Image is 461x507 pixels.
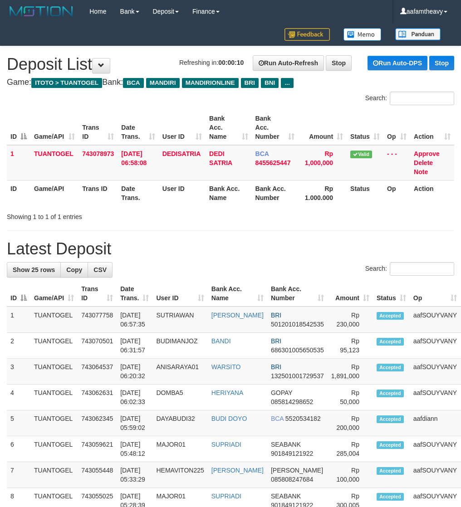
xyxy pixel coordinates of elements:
[78,281,117,307] th: Trans ID: activate to sort column ascending
[211,389,244,396] a: HERIYANA
[13,266,55,273] span: Show 25 rows
[410,281,461,307] th: Op: activate to sort column ascending
[271,363,281,370] span: BRI
[7,410,30,436] td: 5
[78,385,117,410] td: 743062631
[7,209,185,221] div: Showing 1 to 1 of 1 entries
[271,441,301,448] span: SEABANK
[117,410,152,436] td: [DATE] 05:59:02
[211,337,231,345] a: BANDI
[328,307,373,333] td: Rp 230,000
[298,180,347,206] th: Rp 1.000.000
[410,333,461,359] td: aafSOUYVANY
[328,410,373,436] td: Rp 200,000
[350,151,372,158] span: Valid transaction
[78,333,117,359] td: 743070501
[377,415,404,423] span: Accepted
[328,333,373,359] td: Rp 95,123
[7,78,454,87] h4: Game: Bank:
[410,110,454,145] th: Action: activate to sort column ascending
[78,462,117,488] td: 743055448
[7,110,30,145] th: ID: activate to sort column descending
[326,55,352,71] a: Stop
[118,180,158,206] th: Date Trans.
[383,110,410,145] th: Op: activate to sort column ascending
[159,180,206,206] th: User ID
[152,410,207,436] td: DAYABUDI32
[209,150,232,166] a: DEDI SATRIA
[253,55,324,71] a: Run Auto-Refresh
[252,180,298,206] th: Bank Acc. Number
[218,59,244,66] strong: 00:00:10
[117,359,152,385] td: [DATE] 06:20:32
[7,240,454,258] h1: Latest Deposit
[30,410,78,436] td: TUANTOGEL
[30,385,78,410] td: TUANTOGEL
[271,372,324,380] span: Copy 132501001729537 to clipboard
[7,385,30,410] td: 4
[211,467,264,474] a: [PERSON_NAME]
[152,436,207,462] td: MAJOR01
[414,150,440,157] a: Approve
[152,333,207,359] td: BUDIMANJOZ
[271,415,284,422] span: BCA
[123,78,143,88] span: BCA
[377,338,404,346] span: Accepted
[271,346,324,354] span: Copy 686301005650535 to clipboard
[377,493,404,501] span: Accepted
[410,307,461,333] td: aafSOUYVANY
[328,462,373,488] td: Rp 100,000
[66,266,82,273] span: Copy
[152,307,207,333] td: SUTRIAWAN
[328,281,373,307] th: Amount: activate to sort column ascending
[365,262,454,276] label: Search:
[410,180,454,206] th: Action
[78,110,118,145] th: Trans ID: activate to sort column ascending
[211,492,241,500] a: SUPRIADI
[271,389,292,396] span: GOPAY
[7,281,30,307] th: ID: activate to sort column descending
[328,385,373,410] td: Rp 50,000
[383,180,410,206] th: Op
[159,110,206,145] th: User ID: activate to sort column ascending
[284,28,330,41] img: Feedback.jpg
[118,110,158,145] th: Date Trans.: activate to sort column ascending
[211,441,241,448] a: SUPRIADI
[365,92,454,105] label: Search:
[7,5,76,18] img: MOTION_logo.png
[60,262,88,278] a: Copy
[255,150,269,157] span: BCA
[7,262,61,278] a: Show 25 rows
[30,436,78,462] td: TUANTOGEL
[30,145,78,180] td: TUANTOGEL
[377,364,404,371] span: Accepted
[30,333,78,359] td: TUANTOGEL
[31,78,102,88] span: ITOTO > TUANTOGEL
[121,150,147,166] span: [DATE] 06:58:08
[390,262,454,276] input: Search:
[368,56,427,70] a: Run Auto-DPS
[347,110,383,145] th: Status: activate to sort column ascending
[271,450,313,457] span: Copy 901849121922 to clipboard
[298,110,347,145] th: Amount: activate to sort column ascending
[241,78,259,88] span: BRI
[271,398,313,405] span: Copy 085814298652 to clipboard
[395,28,441,40] img: panduan.png
[152,281,207,307] th: User ID: activate to sort column ascending
[206,180,251,206] th: Bank Acc. Name
[30,462,78,488] td: TUANTOGEL
[305,150,333,166] span: Rp 1,000,000
[78,180,118,206] th: Trans ID
[7,436,30,462] td: 6
[88,262,113,278] a: CSV
[271,467,323,474] span: [PERSON_NAME]
[343,28,382,41] img: Button%20Memo.svg
[211,363,241,370] a: WARSITO
[78,410,117,436] td: 743062345
[7,180,30,206] th: ID
[30,359,78,385] td: TUANTOGEL
[7,333,30,359] td: 2
[281,78,293,88] span: ...
[414,159,433,166] a: Delete
[82,150,114,157] span: 743078973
